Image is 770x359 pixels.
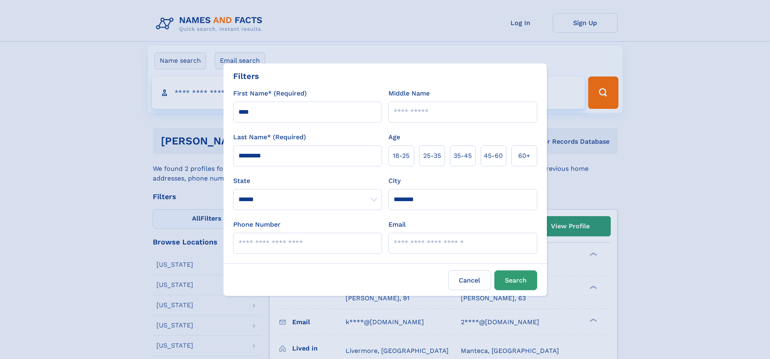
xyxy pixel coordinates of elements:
label: State [233,176,382,186]
span: 45‑60 [484,151,503,161]
label: Age [388,132,400,142]
label: Cancel [448,270,491,290]
span: 35‑45 [454,151,472,161]
label: City [388,176,401,186]
label: Middle Name [388,89,430,98]
span: 18‑25 [393,151,409,161]
div: Filters [233,70,259,82]
span: 25‑35 [423,151,441,161]
label: First Name* (Required) [233,89,307,98]
label: Last Name* (Required) [233,132,306,142]
button: Search [494,270,537,290]
span: 60+ [518,151,530,161]
label: Phone Number [233,220,281,229]
label: Email [388,220,406,229]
